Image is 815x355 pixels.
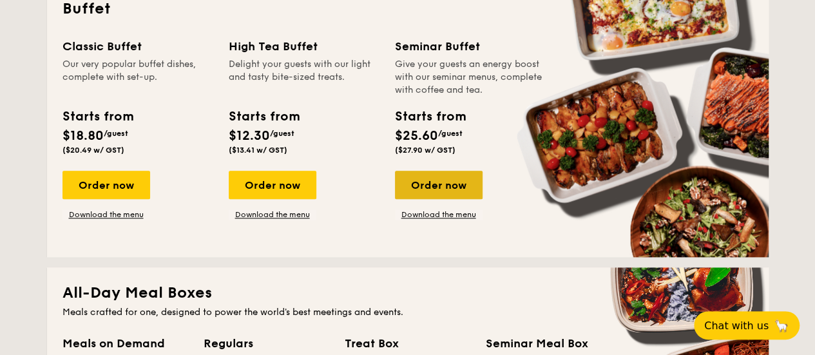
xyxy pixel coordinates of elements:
span: /guest [438,129,463,138]
span: ($13.41 w/ GST) [229,146,287,155]
a: Download the menu [395,209,483,220]
div: Seminar Buffet [395,37,546,55]
span: Chat with us [704,320,769,332]
button: Chat with us🦙 [694,311,800,340]
div: Treat Box [345,334,470,352]
div: Order now [395,171,483,199]
span: ($27.90 w/ GST) [395,146,455,155]
span: $12.30 [229,128,270,144]
span: /guest [104,129,128,138]
div: Classic Buffet [62,37,213,55]
div: Meals on Demand [62,334,188,352]
div: Delight your guests with our light and tasty bite-sized treats. [229,58,379,97]
span: ($20.49 w/ GST) [62,146,124,155]
div: Seminar Meal Box [486,334,611,352]
a: Download the menu [229,209,316,220]
div: Starts from [395,107,465,126]
div: Order now [62,171,150,199]
span: 🦙 [774,318,789,333]
div: Regulars [204,334,329,352]
div: Our very popular buffet dishes, complete with set-up. [62,58,213,97]
div: Starts from [229,107,299,126]
div: High Tea Buffet [229,37,379,55]
span: /guest [270,129,294,138]
div: Order now [229,171,316,199]
div: Meals crafted for one, designed to power the world's best meetings and events. [62,306,753,319]
span: $18.80 [62,128,104,144]
a: Download the menu [62,209,150,220]
div: Give your guests an energy boost with our seminar menus, complete with coffee and tea. [395,58,546,97]
div: Starts from [62,107,133,126]
span: $25.60 [395,128,438,144]
h2: All-Day Meal Boxes [62,283,753,303]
